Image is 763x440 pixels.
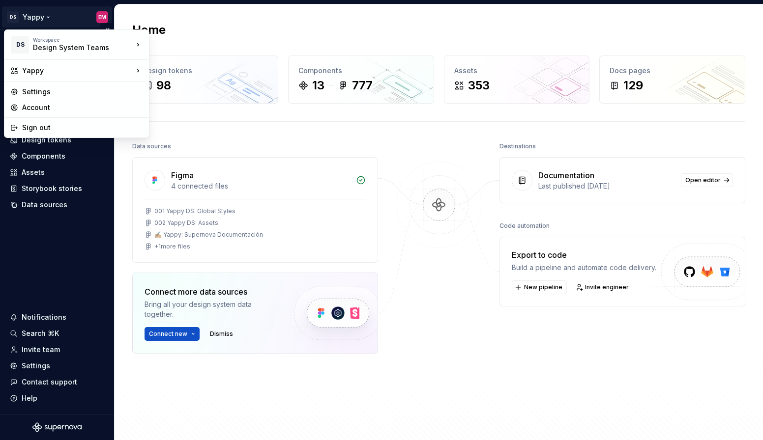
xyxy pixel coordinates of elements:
div: Account [22,103,143,112]
div: Design System Teams [33,43,117,53]
div: Workspace [33,37,133,43]
div: Settings [22,87,143,97]
div: DS [11,36,29,54]
div: Yappy [22,66,133,76]
div: Sign out [22,123,143,133]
